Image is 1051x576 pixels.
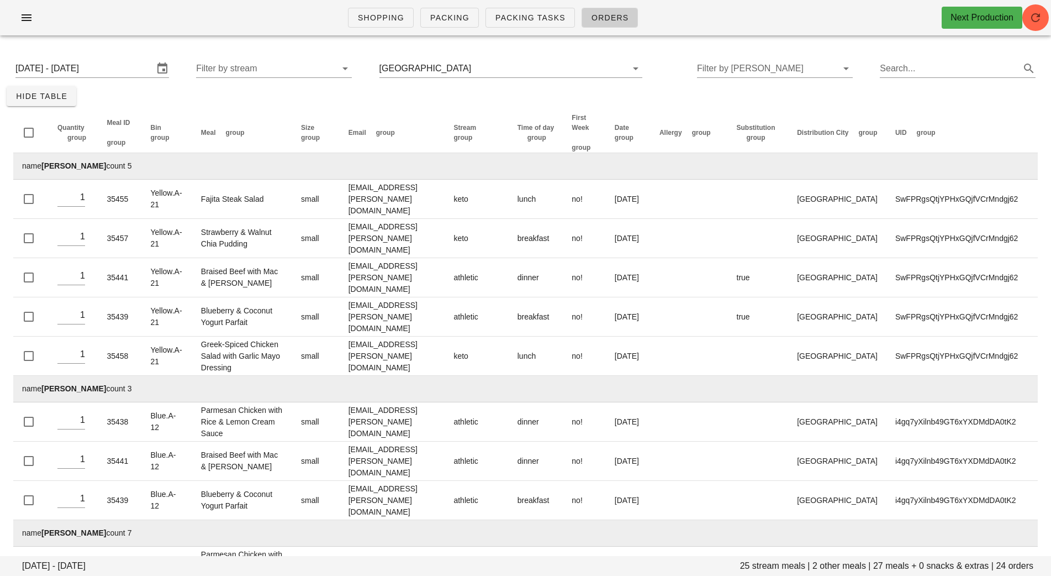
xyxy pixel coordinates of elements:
th: Meal: Not sorted. Activate to sort ascending. [192,113,292,153]
td: small [292,219,340,258]
td: [EMAIL_ADDRESS][PERSON_NAME][DOMAIN_NAME] [340,481,445,520]
td: [GEOGRAPHIC_DATA] [788,337,886,376]
td: 35458 [98,337,141,376]
td: [EMAIL_ADDRESS][PERSON_NAME][DOMAIN_NAME] [340,180,445,219]
td: breakfast [509,297,563,337]
div: [GEOGRAPHIC_DATA] [379,60,642,77]
td: Yellow.A-21 [142,297,192,337]
td: [GEOGRAPHIC_DATA] [788,180,886,219]
td: no! [563,297,606,337]
span: group [226,129,245,137]
a: Packing [420,8,479,28]
td: athletic [445,297,508,337]
td: lunch [509,337,563,376]
th: Email: Not sorted. Activate to sort ascending. [340,113,445,153]
span: group [301,134,320,142]
td: small [292,258,340,297]
span: Hide Table [15,92,67,101]
span: Distribution City [797,129,848,137]
td: no! [563,442,606,481]
td: Strawberry & Walnut Chia Pudding [192,219,292,258]
span: Quantity [57,124,84,132]
td: 35441 [98,442,141,481]
th: Stream: Not sorted. Activate to sort ascending. [445,113,508,153]
span: Allergy [659,129,682,137]
td: i4gq7yXilnb49GT6xYXDMdDA0tK2 [886,402,1038,442]
td: 35439 [98,481,141,520]
span: Meal [201,129,216,137]
td: small [292,481,340,520]
th: Time of day: Not sorted. Activate to sort ascending. [509,113,563,153]
td: breakfast [509,219,563,258]
th: Quantity: Not sorted. Activate to sort ascending. [49,113,98,153]
span: Size [301,124,314,132]
td: Yellow.A-21 [142,258,192,297]
th: Size: Not sorted. Activate to sort ascending. [292,113,340,153]
th: Substitution: Not sorted. Activate to sort ascending. [728,113,789,153]
td: i4gq7yXilnb49GT6xYXDMdDA0tK2 [886,442,1038,481]
td: Yellow.A-21 [142,219,192,258]
td: name count 7 [13,520,1038,547]
td: Parmesan Chicken with Rice & Lemon Cream Sauce [192,402,292,442]
td: keto [445,180,508,219]
span: Packing Tasks [495,13,566,22]
span: group [859,129,878,137]
span: UID [895,129,907,137]
strong: [PERSON_NAME] [41,161,106,170]
td: Yellow.A-21 [142,180,192,219]
span: Meal ID [107,119,130,127]
td: true [728,297,789,337]
td: no! [563,219,606,258]
div: Filter by stream [196,60,352,77]
span: group [747,134,765,142]
span: Packing [430,13,469,22]
button: Hide Table [7,86,76,106]
td: small [292,337,340,376]
td: small [292,180,340,219]
span: First Week [572,114,589,132]
td: small [292,442,340,481]
td: [GEOGRAPHIC_DATA] [788,297,886,337]
div: Next Production [950,11,1013,24]
td: name count 5 [13,153,1038,180]
td: lunch [509,180,563,219]
td: name count 3 [13,376,1038,402]
a: Orders [582,8,638,28]
td: Braised Beef with Mac & [PERSON_NAME] [192,442,292,481]
th: Allergy: Not sorted. Activate to sort ascending. [651,113,728,153]
td: Greek-Spiced Chicken Salad with Garlic Mayo Dressing [192,337,292,376]
span: Date [615,124,629,132]
td: Blue.A-12 [142,402,192,442]
th: UID: Not sorted. Activate to sort ascending. [886,113,1038,153]
td: [DATE] [606,402,651,442]
td: dinner [509,402,563,442]
td: [GEOGRAPHIC_DATA] [788,442,886,481]
td: [DATE] [606,258,651,297]
td: no! [563,337,606,376]
td: breakfast [509,481,563,520]
span: Substitution [737,124,775,132]
td: i4gq7yXilnb49GT6xYXDMdDA0tK2 [886,481,1038,520]
td: Blue.A-12 [142,481,192,520]
span: group [453,134,472,142]
span: group [917,129,936,137]
td: [GEOGRAPHIC_DATA] [788,258,886,297]
span: group [615,134,633,142]
td: [GEOGRAPHIC_DATA] [788,402,886,442]
td: dinner [509,442,563,481]
td: [DATE] [606,337,651,376]
td: no! [563,258,606,297]
th: Meal ID: Not sorted. Activate to sort ascending. [98,113,141,153]
td: 35438 [98,402,141,442]
div: Filter by [PERSON_NAME] [697,60,853,77]
td: [EMAIL_ADDRESS][PERSON_NAME][DOMAIN_NAME] [340,219,445,258]
td: small [292,297,340,337]
strong: [PERSON_NAME] [41,528,106,537]
td: Fajita Steak Salad [192,180,292,219]
td: small [292,402,340,442]
td: 35457 [98,219,141,258]
span: Stream [453,124,476,132]
td: no! [563,481,606,520]
td: [EMAIL_ADDRESS][PERSON_NAME][DOMAIN_NAME] [340,297,445,337]
td: SwFPRgsQtjYPHxGQjfVCrMndgj62 [886,297,1038,337]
